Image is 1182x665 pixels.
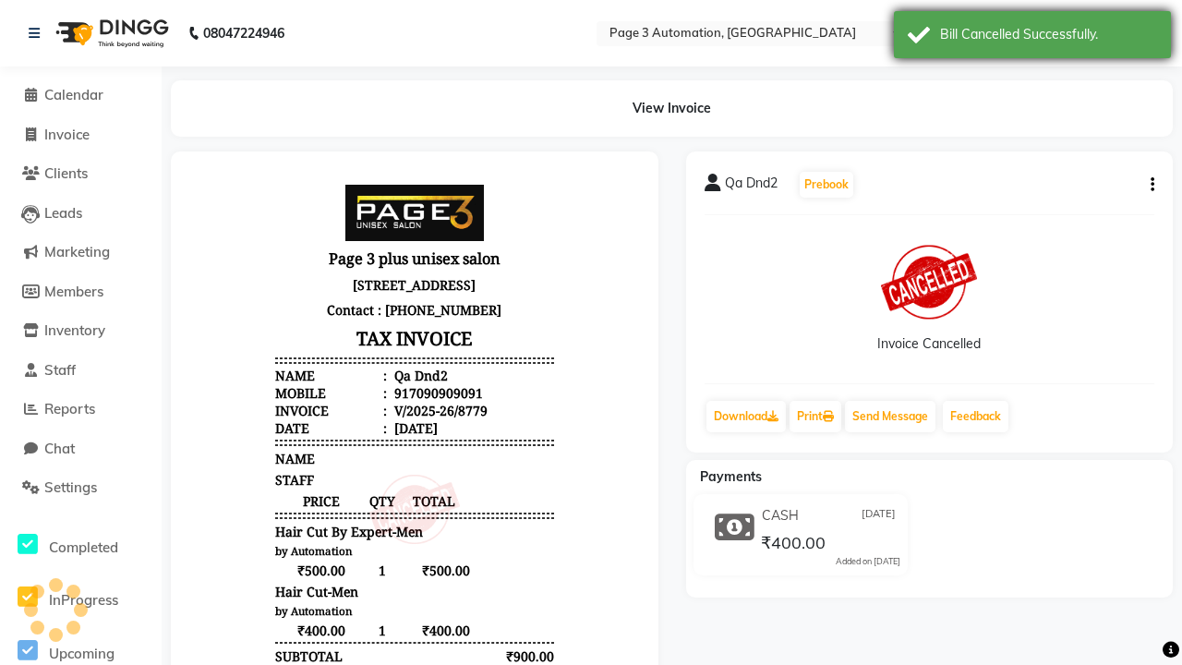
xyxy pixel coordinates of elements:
[44,126,90,143] span: Invoice
[940,25,1157,44] div: Bill Cancelled Successfully.
[86,541,146,559] div: ( )
[761,532,826,558] span: ₹400.00
[86,605,121,623] span: CASH
[293,478,366,495] div: ₹900.00
[86,541,119,559] span: CGST
[5,163,157,185] a: Clients
[194,249,198,267] span: :
[845,401,935,432] button: Send Message
[86,626,113,644] div: Paid
[5,439,157,460] a: Chat
[877,334,981,354] div: Invoice Cancelled
[5,203,157,224] a: Leads
[86,152,365,185] h3: TAX INVOICE
[44,204,82,222] span: Leads
[49,645,115,662] span: Upcoming
[86,75,365,103] h3: Page 3 plus unisex salon
[293,541,366,559] div: ₹68.64
[209,452,282,469] span: ₹400.00
[706,401,786,432] a: Download
[762,506,799,526] span: CASH
[86,647,134,665] div: Balance
[86,392,178,409] span: ₹500.00
[86,127,365,152] p: Contact : [PHONE_NUMBER]
[209,392,282,409] span: ₹500.00
[201,214,294,232] div: 917090909091
[293,647,366,665] div: ₹500.00
[86,103,365,127] p: [STREET_ADDRESS]
[201,249,248,267] div: [DATE]
[86,232,198,249] div: Invoice
[725,174,778,199] span: Qa Dnd2
[700,468,762,485] span: Payments
[5,242,157,263] a: Marketing
[86,520,145,538] div: ( )
[293,605,366,623] div: ₹400.00
[293,626,366,644] div: ₹400.00
[49,591,118,609] span: InProgress
[44,243,110,260] span: Marketing
[86,353,234,370] span: Hair Cut By Expert-Men
[49,538,118,556] span: Completed
[47,7,174,59] img: logo
[836,555,900,568] div: Added on [DATE]
[800,172,853,198] button: Prebook
[178,452,209,469] span: 1
[44,400,95,417] span: Reports
[5,360,157,381] a: Staff
[943,401,1008,432] a: Feedback
[44,440,75,457] span: Chat
[86,562,178,580] div: GRAND TOTAL
[44,283,103,300] span: Members
[44,478,97,496] span: Settings
[86,374,163,388] small: by Automation
[5,399,157,420] a: Reports
[5,125,157,146] a: Invoice
[86,322,178,340] span: PRICE
[180,305,271,374] img: cancelled-stamp.png
[44,361,76,379] span: Staff
[862,506,896,526] span: [DATE]
[86,520,118,538] span: SGST
[194,232,198,249] span: :
[178,392,209,409] span: 1
[201,232,298,249] div: V/2025-26/8779
[790,401,841,432] a: Print
[203,7,284,59] b: 08047224946
[194,214,198,232] span: :
[86,249,198,267] div: Date
[86,301,125,319] span: STAFF
[201,197,259,214] div: Qa Dnd2
[123,521,140,538] span: 9%
[293,562,366,580] div: ₹900.00
[86,478,153,495] div: SUBTOTAL
[86,280,126,297] span: NAME
[86,452,178,469] span: ₹400.00
[178,322,209,340] span: QTY
[171,80,1173,137] div: View Invoice
[194,197,198,214] span: :
[5,85,157,106] a: Calendar
[86,197,198,214] div: Name
[44,164,88,182] span: Clients
[5,282,157,303] a: Members
[293,520,366,538] div: ₹68.64
[86,584,145,601] div: Payments
[44,86,103,103] span: Calendar
[156,15,295,71] img: page3_logo.png
[86,413,169,430] span: Hair Cut-Men
[293,499,366,516] div: ₹762.71
[86,434,163,448] small: by Automation
[124,542,141,559] span: 9%
[86,499,113,516] div: NET
[86,214,198,232] div: Mobile
[5,478,157,499] a: Settings
[5,320,157,342] a: Inventory
[44,321,105,339] span: Inventory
